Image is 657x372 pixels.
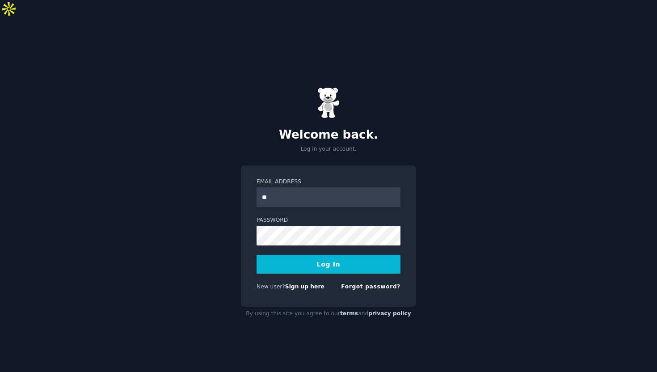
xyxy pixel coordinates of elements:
[257,178,400,186] label: Email Address
[368,310,411,317] a: privacy policy
[340,310,358,317] a: terms
[241,307,416,321] div: By using this site you agree to our and
[257,216,400,224] label: Password
[341,283,400,290] a: Forgot password?
[241,128,416,142] h2: Welcome back.
[257,255,400,274] button: Log In
[257,283,285,290] span: New user?
[285,283,324,290] a: Sign up here
[241,145,416,153] p: Log in your account.
[317,87,340,118] img: Gummy Bear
